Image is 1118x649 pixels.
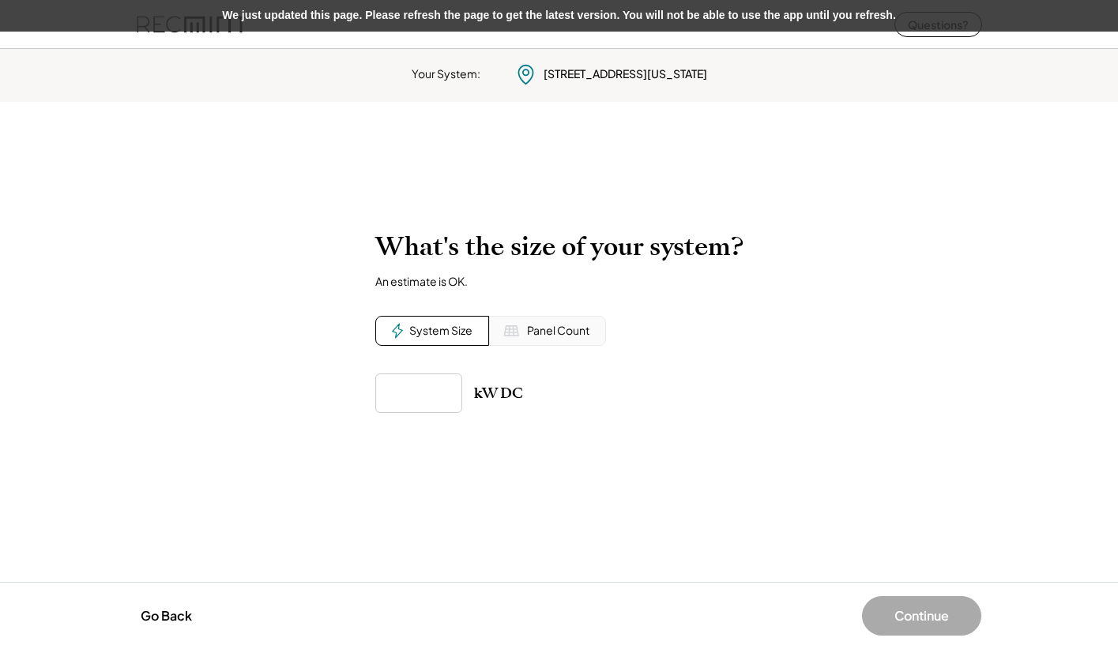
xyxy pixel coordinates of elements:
div: Your System: [412,66,480,82]
div: [STREET_ADDRESS][US_STATE] [544,66,707,82]
img: Solar%20Panel%20Icon%20%281%29.svg [503,323,519,339]
div: kW DC [474,384,523,403]
div: Panel Count [527,323,589,339]
button: Go Back [136,598,197,633]
button: Continue [862,596,981,636]
div: An estimate is OK. [375,274,468,288]
div: System Size [409,323,472,339]
h2: What's the size of your system? [375,231,743,262]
